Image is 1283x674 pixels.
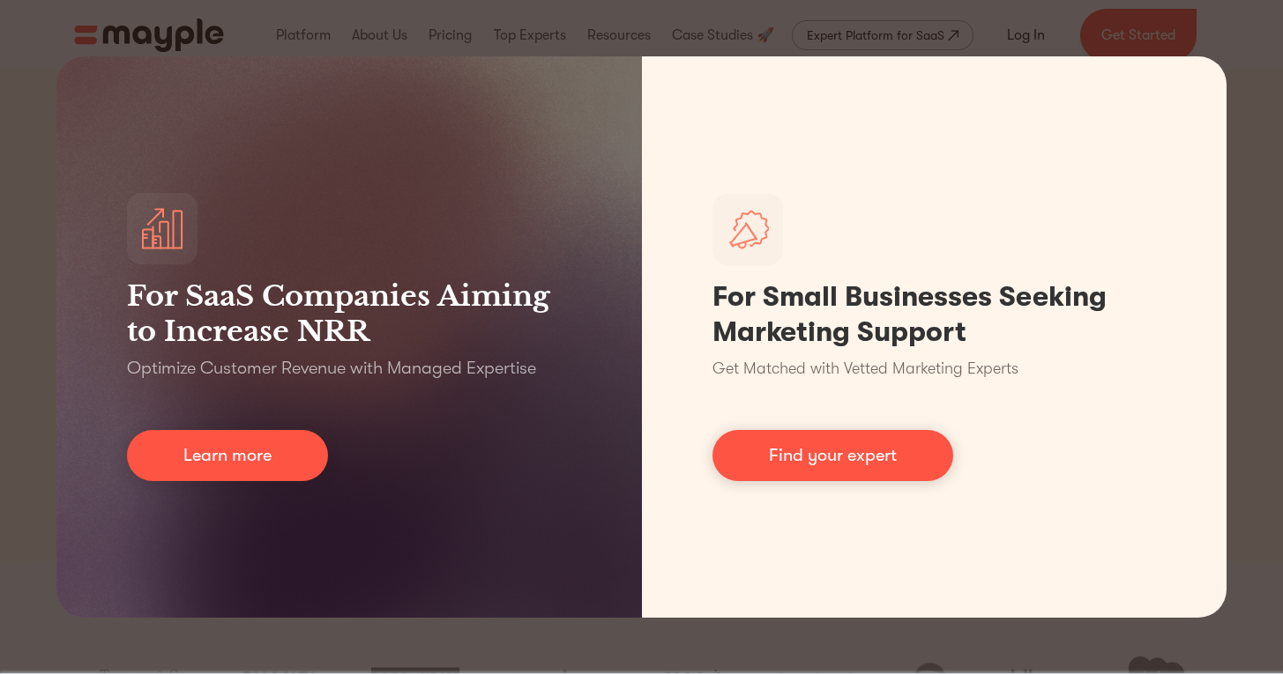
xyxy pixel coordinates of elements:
p: Get Matched with Vetted Marketing Experts [712,357,1018,381]
p: Optimize Customer Revenue with Managed Expertise [127,356,536,381]
h1: For Small Businesses Seeking Marketing Support [712,279,1157,350]
a: Learn more [127,430,328,481]
a: Find your expert [712,430,953,481]
h3: For SaaS Companies Aiming to Increase NRR [127,278,571,349]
